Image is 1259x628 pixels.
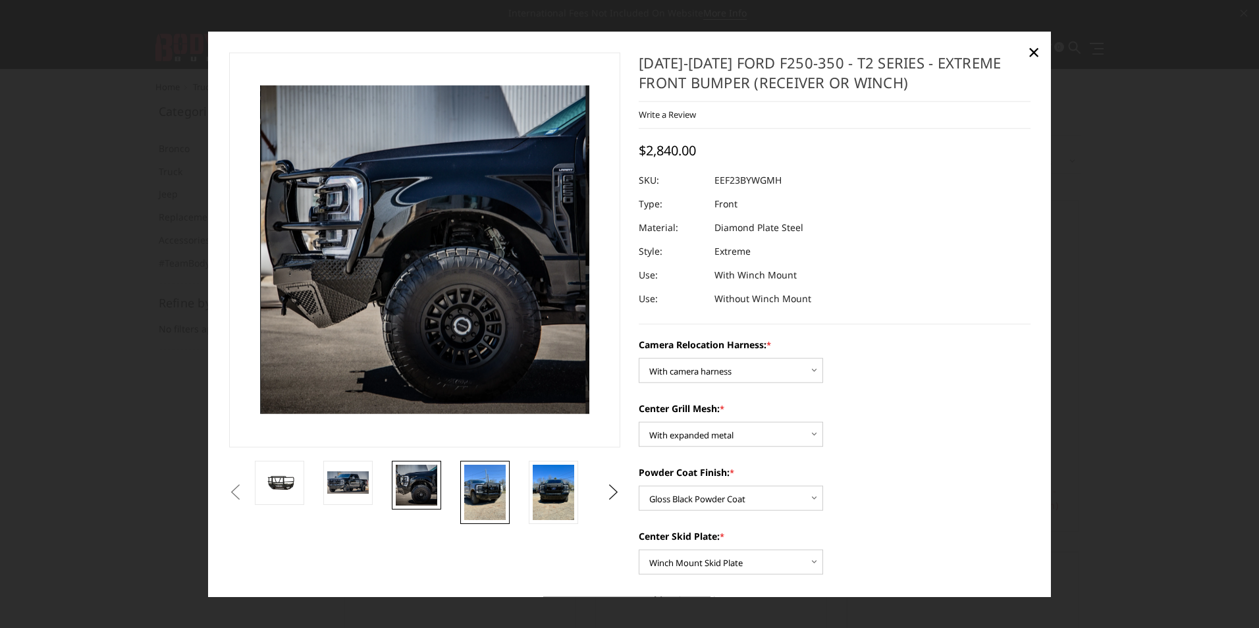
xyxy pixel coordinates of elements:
[226,482,246,502] button: Previous
[1028,37,1040,65] span: ×
[714,240,751,263] dd: Extreme
[639,402,1031,415] label: Center Grill Mesh:
[604,482,624,502] button: Next
[396,464,437,506] img: 2023-2025 Ford F250-350 - T2 Series - Extreme Front Bumper (receiver or winch)
[639,287,705,311] dt: Use:
[639,263,705,287] dt: Use:
[639,529,1031,543] label: Center Skid Plate:
[464,464,506,519] img: 2023-2025 Ford F250-350 - T2 Series - Extreme Front Bumper (receiver or winch)
[714,263,797,287] dd: With Winch Mount
[639,142,696,159] span: $2,840.00
[1193,565,1259,628] iframe: Chat Widget
[639,216,705,240] dt: Material:
[259,471,300,494] img: 2023-2025 Ford F250-350 - T2 Series - Extreme Front Bumper (receiver or winch)
[714,216,803,240] dd: Diamond Plate Steel
[639,338,1031,352] label: Camera Relocation Harness:
[639,192,705,216] dt: Type:
[714,287,811,311] dd: Without Winch Mount
[639,240,705,263] dt: Style:
[639,593,1031,607] label: Parking Sensor Cutouts:
[327,471,369,494] img: 2023-2025 Ford F250-350 - T2 Series - Extreme Front Bumper (receiver or winch)
[229,52,621,447] a: 2023-2025 Ford F250-350 - T2 Series - Extreme Front Bumper (receiver or winch)
[714,192,737,216] dd: Front
[533,464,574,519] img: 2023-2025 Ford F250-350 - T2 Series - Extreme Front Bumper (receiver or winch)
[639,169,705,192] dt: SKU:
[639,465,1031,479] label: Powder Coat Finish:
[639,52,1031,101] h1: [DATE]-[DATE] Ford F250-350 - T2 Series - Extreme Front Bumper (receiver or winch)
[1023,41,1044,62] a: Close
[639,109,696,120] a: Write a Review
[714,169,782,192] dd: EEF23BYWGMH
